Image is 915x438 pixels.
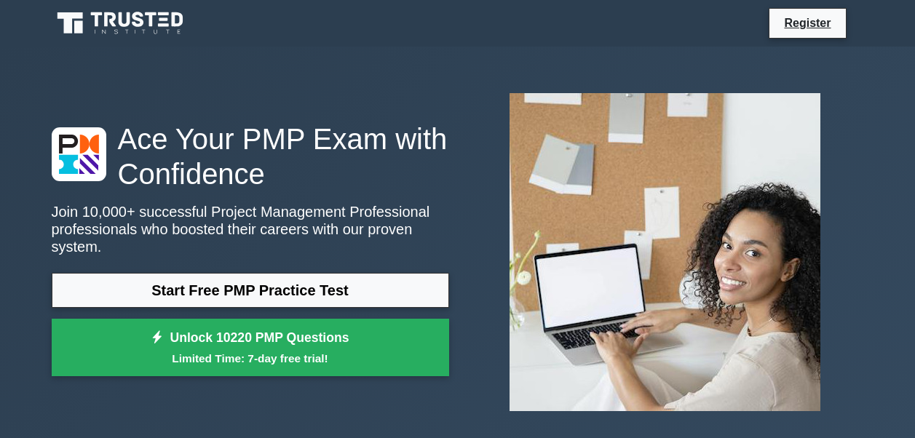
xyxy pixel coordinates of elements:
a: Unlock 10220 PMP QuestionsLimited Time: 7-day free trial! [52,319,449,377]
h1: Ace Your PMP Exam with Confidence [52,122,449,191]
a: Start Free PMP Practice Test [52,273,449,308]
a: Register [775,14,839,32]
small: Limited Time: 7-day free trial! [70,350,431,367]
p: Join 10,000+ successful Project Management Professional professionals who boosted their careers w... [52,203,449,255]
